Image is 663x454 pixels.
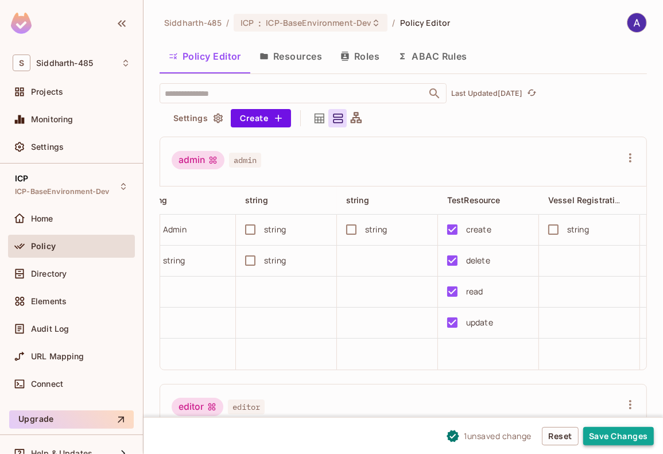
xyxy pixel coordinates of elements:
[392,17,395,28] li: /
[160,42,250,71] button: Policy Editor
[466,223,491,236] div: create
[389,42,476,71] button: ABAC Rules
[583,427,654,445] button: Save Changes
[31,142,64,152] span: Settings
[226,17,229,28] li: /
[258,18,262,28] span: :
[36,59,93,68] span: Workspace: Siddharth-485
[527,88,537,99] span: refresh
[31,297,67,306] span: Elements
[172,151,224,169] div: admin
[31,214,53,223] span: Home
[169,109,226,127] button: Settings
[241,17,254,28] span: ICP
[164,17,222,28] span: the active workspace
[144,195,167,205] span: string
[245,195,268,205] span: string
[15,174,28,183] span: ICP
[447,195,501,205] span: TestResource
[31,379,63,389] span: Connect
[466,316,493,329] div: update
[464,430,532,442] span: 1 unsaved change
[11,13,32,34] img: SReyMgAAAABJRU5ErkJggg==
[229,153,261,168] span: admin
[163,254,185,267] div: string
[228,399,265,414] span: editor
[172,398,223,416] div: editor
[266,17,371,28] span: ICP-BaseEnvironment-Dev
[15,187,109,196] span: ICP-BaseEnvironment-Dev
[13,55,30,71] span: S
[525,87,539,100] button: refresh
[365,223,387,236] div: string
[264,223,286,236] div: string
[250,42,331,71] button: Resources
[264,254,286,267] div: string
[31,115,73,124] span: Monitoring
[627,13,646,32] img: ASHISH SANDEY
[9,410,134,429] button: Upgrade
[548,195,646,205] span: Vessel Registration NEW
[331,42,389,71] button: Roles
[427,86,443,102] button: Open
[31,269,67,278] span: Directory
[31,324,69,333] span: Audit Log
[231,109,291,127] button: Create
[466,285,483,298] div: read
[466,254,490,267] div: delete
[31,242,56,251] span: Policy
[523,87,539,100] span: Refresh is not available in edit mode.
[31,87,63,96] span: Projects
[346,195,369,205] span: string
[542,427,579,445] button: Reset
[451,89,523,98] p: Last Updated [DATE]
[567,223,589,236] div: string
[31,352,84,361] span: URL Mapping
[400,17,451,28] span: Policy Editor
[163,223,187,236] div: Admin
